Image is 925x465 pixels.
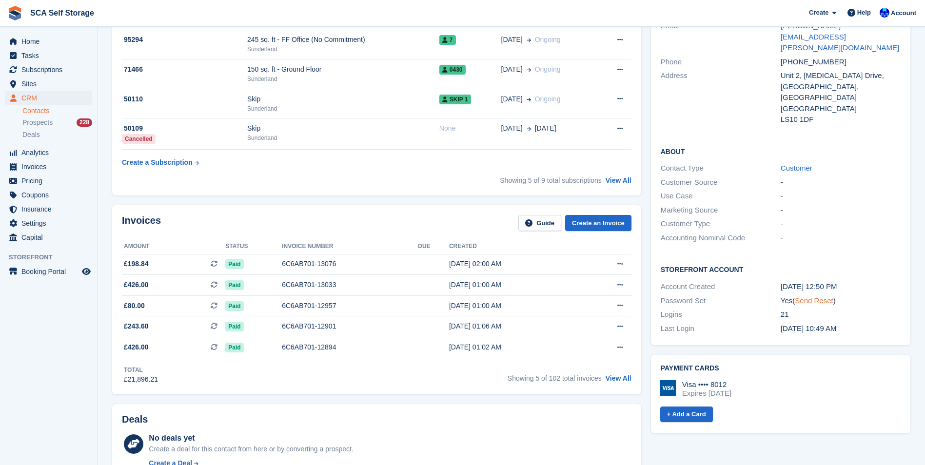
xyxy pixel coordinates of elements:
div: LS10 1DF [781,114,901,125]
div: Sunderland [247,75,439,83]
span: £243.60 [124,321,149,331]
span: Pricing [21,174,80,188]
a: View All [606,176,631,184]
div: Customer Type [661,218,781,230]
div: Skip [247,123,439,134]
div: Unit 2, [MEDICAL_DATA] Drive, [781,70,901,81]
time: 2024-12-17 10:49:27 UTC [781,324,837,332]
span: Showing 5 of 102 total invoices [508,374,602,382]
span: Prospects [22,118,53,127]
div: [PHONE_NUMBER] [781,57,901,68]
a: Contacts [22,106,92,116]
img: Kelly Neesham [880,8,889,18]
a: menu [5,160,92,174]
a: menu [5,265,92,278]
a: menu [5,49,92,62]
span: Settings [21,216,80,230]
div: Expires [DATE] [682,389,731,398]
a: menu [5,188,92,202]
div: Password Set [661,295,781,307]
a: Customer [781,164,812,172]
div: 95294 [122,35,247,45]
div: 6C6AB701-13076 [282,259,418,269]
div: Skip [247,94,439,104]
a: menu [5,77,92,91]
a: [PERSON_NAME][EMAIL_ADDRESS][PERSON_NAME][DOMAIN_NAME] [781,21,899,52]
span: Storefront [9,252,97,262]
div: Create a deal for this contact from here or by converting a prospect. [149,444,353,454]
span: £426.00 [124,280,149,290]
div: No deals yet [149,432,353,444]
span: Subscriptions [21,63,80,77]
span: Paid [225,259,243,269]
span: Capital [21,231,80,244]
div: Sunderland [247,104,439,113]
span: CRM [21,91,80,105]
h2: Deals [122,414,148,425]
div: 6C6AB701-12894 [282,342,418,352]
div: Yes [781,295,901,307]
th: Invoice number [282,239,418,254]
span: £198.84 [124,259,149,269]
div: Customer Source [661,177,781,188]
span: £426.00 [124,342,149,352]
span: Coupons [21,188,80,202]
span: [DATE] [501,35,523,45]
div: [DATE] 12:50 PM [781,281,901,292]
div: - [781,232,901,244]
span: Help [857,8,871,18]
th: Amount [122,239,225,254]
span: Deals [22,130,40,139]
div: - [781,177,901,188]
a: menu [5,231,92,244]
a: menu [5,216,92,230]
div: Sunderland [247,134,439,142]
img: Visa Logo [660,380,676,396]
span: Home [21,35,80,48]
div: Create a Subscription [122,157,193,168]
span: 0430 [439,65,466,75]
span: Paid [225,322,243,331]
div: [DATE] 01:00 AM [449,280,580,290]
div: None [439,123,501,134]
div: Last Login [661,323,781,334]
a: menu [5,91,92,105]
a: Prospects 228 [22,117,92,128]
span: Create [809,8,828,18]
a: Create a Subscription [122,154,199,172]
span: Paid [225,280,243,290]
span: Sites [21,77,80,91]
span: [DATE] [501,64,523,75]
div: [GEOGRAPHIC_DATA] [781,103,901,115]
span: Ongoing [535,36,561,43]
a: menu [5,146,92,159]
div: £21,896.21 [124,374,158,385]
div: Contact Type [661,163,781,174]
th: Created [449,239,580,254]
div: Email [661,20,781,54]
div: [DATE] 01:02 AM [449,342,580,352]
span: [DATE] [535,123,556,134]
div: Cancelled [122,134,156,144]
span: 7 [439,35,456,45]
span: Skip 1 [439,95,471,104]
div: [DATE] 01:00 AM [449,301,580,311]
span: Invoices [21,160,80,174]
span: Paid [225,343,243,352]
a: Preview store [80,266,92,277]
h2: Payment cards [661,365,901,372]
span: Tasks [21,49,80,62]
div: 6C6AB701-12957 [282,301,418,311]
div: - [781,205,901,216]
a: View All [606,374,631,382]
div: 6C6AB701-12901 [282,321,418,331]
span: Ongoing [535,95,561,103]
a: Deals [22,130,92,140]
div: - [781,191,901,202]
span: Account [891,8,916,18]
div: 150 sq. ft - Ground Floor [247,64,439,75]
div: [DATE] 02:00 AM [449,259,580,269]
div: Sunderland [247,45,439,54]
span: ( ) [792,296,835,305]
span: [DATE] [501,123,523,134]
